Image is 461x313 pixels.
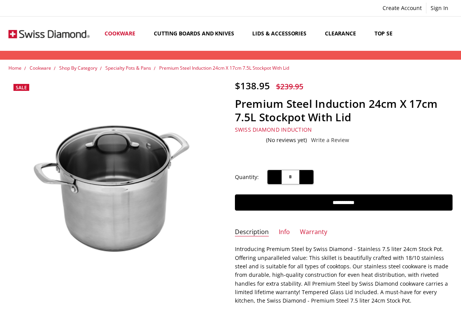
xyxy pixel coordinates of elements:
[235,79,270,92] span: $138.95
[8,18,89,50] img: Free Shipping On Every Order
[300,228,327,237] a: Warranty
[378,3,426,13] a: Create Account
[276,81,303,92] span: $239.95
[8,80,226,298] a: Premium Steel Induction 24cm X 17cm 7.5L Stockpot With Lid
[279,228,290,237] a: Info
[266,137,307,143] span: (No reviews yet)
[147,17,246,51] a: Cutting boards and knives
[318,17,368,51] a: Clearance
[235,97,453,124] h1: Premium Steel Induction 24cm X 17cm 7.5L Stockpot With Lid
[8,117,226,262] img: Premium Steel Induction 24cm X 17cm 7.5L Stockpot With Lid
[8,65,22,71] a: Home
[59,65,97,71] a: Shop By Category
[426,3,453,13] a: Sign In
[16,84,27,91] span: Sale
[235,173,259,181] label: Quantity:
[246,17,318,51] a: Lids & Accessories
[311,137,349,143] a: Write a Review
[235,126,312,133] a: Swiss Diamond Induction
[159,65,289,71] a: Premium Steel Induction 24cm X 17cm 7.5L Stockpot With Lid
[105,65,151,71] a: Specialty Pots & Pans
[98,17,147,51] a: Cookware
[235,245,453,305] p: Introducing Premium Steel by Swiss Diamond - Stainless 7.5 liter 24cm Stock Pot. Offering unparal...
[30,65,51,71] a: Cookware
[368,17,414,51] a: Top Sellers
[235,228,269,237] a: Description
